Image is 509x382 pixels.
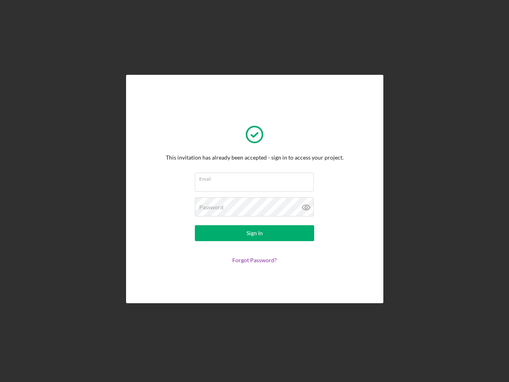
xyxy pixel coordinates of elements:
a: Forgot Password? [232,257,277,263]
button: Sign In [195,225,314,241]
div: Sign In [247,225,263,241]
div: This invitation has already been accepted - sign in to access your project. [166,154,344,161]
label: Email [199,173,314,182]
label: Password [199,204,223,210]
